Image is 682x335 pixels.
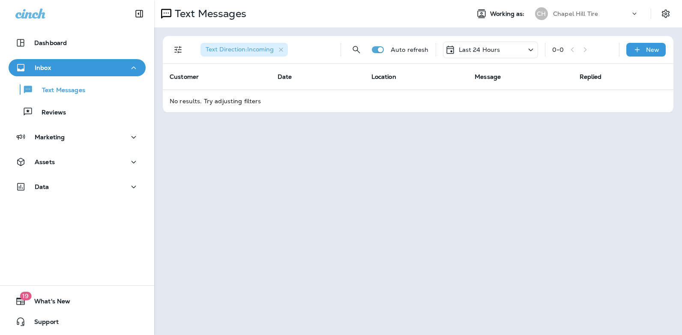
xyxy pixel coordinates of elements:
button: Settings [658,6,673,21]
button: Support [9,313,146,330]
span: Message [475,73,501,81]
div: Text Direction:Incoming [200,43,288,57]
button: Filters [170,41,187,58]
button: Reviews [9,103,146,121]
button: 19What's New [9,293,146,310]
button: Assets [9,153,146,170]
p: Reviews [33,109,66,117]
td: No results. Try adjusting filters [163,90,673,112]
p: Assets [35,159,55,165]
span: Support [26,318,59,329]
span: Location [371,73,396,81]
span: 19 [20,292,31,300]
p: Marketing [35,134,65,141]
p: Text Messages [171,7,246,20]
button: Search Messages [348,41,365,58]
p: New [646,46,659,53]
span: Replied [580,73,602,81]
p: Dashboard [34,39,67,46]
span: Customer [170,73,199,81]
span: Text Direction : Incoming [206,45,274,53]
div: CH [535,7,548,20]
span: What's New [26,298,70,308]
div: 0 - 0 [552,46,564,53]
button: Dashboard [9,34,146,51]
span: Date [278,73,292,81]
button: Marketing [9,129,146,146]
p: Inbox [35,64,51,71]
p: Data [35,183,49,190]
p: Auto refresh [391,46,429,53]
p: Chapel Hill Tire [553,10,598,17]
p: Last 24 Hours [459,46,500,53]
span: Working as: [490,10,526,18]
button: Collapse Sidebar [127,5,151,22]
button: Data [9,178,146,195]
button: Text Messages [9,81,146,99]
button: Inbox [9,59,146,76]
p: Text Messages [33,87,85,95]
